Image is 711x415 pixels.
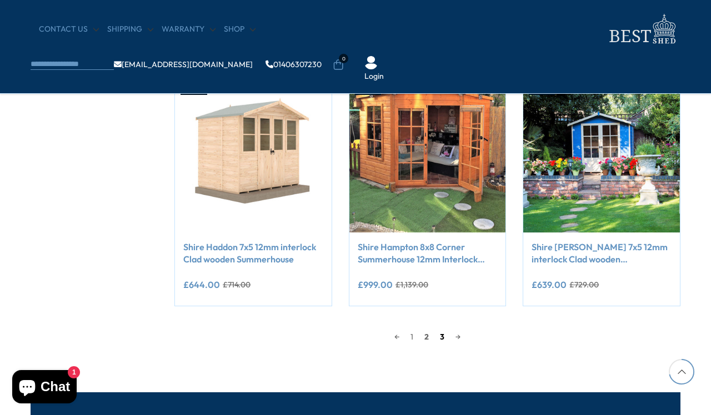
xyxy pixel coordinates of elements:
[358,241,498,266] a: Shire Hampton 8x8 Corner Summerhouse 12mm Interlock Cladding
[523,76,680,232] img: Shire Lumley 7x5 12mm interlock Clad wooden Summerhouse - Best Shed
[266,60,322,68] a: 01406307230
[39,24,99,35] a: CONTACT US
[532,280,567,289] ins: £639.00
[532,241,672,266] a: Shire [PERSON_NAME] 7x5 12mm interlock Clad wooden Summerhouse
[114,60,253,68] a: [EMAIL_ADDRESS][DOMAIN_NAME]
[419,328,434,345] span: 2
[450,328,466,345] a: →
[434,328,450,345] a: 3
[405,328,419,345] a: 1
[603,11,680,47] img: logo
[162,24,216,35] a: Warranty
[183,280,220,289] ins: £644.00
[223,281,251,289] del: £714.00
[364,71,384,82] a: Login
[224,24,256,35] a: Shop
[107,24,153,35] a: Shipping
[175,76,332,232] img: Shire Haddon 7x5 12mm interlock Clad wooden Summerhouse - Best Shed
[333,59,344,70] a: 0
[389,328,405,345] a: ←
[569,281,599,289] del: £729.00
[9,370,80,406] inbox-online-store-chat: Shopify online store chat
[183,241,323,266] a: Shire Haddon 7x5 12mm interlock Clad wooden Summerhouse
[349,76,506,232] img: Shire Hampton 8x8 Corner Summerhouse 12mm Interlock Cladding - Best Shed
[358,280,393,289] ins: £999.00
[395,281,428,289] del: £1,139.00
[339,54,348,63] span: 0
[364,56,378,69] img: User Icon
